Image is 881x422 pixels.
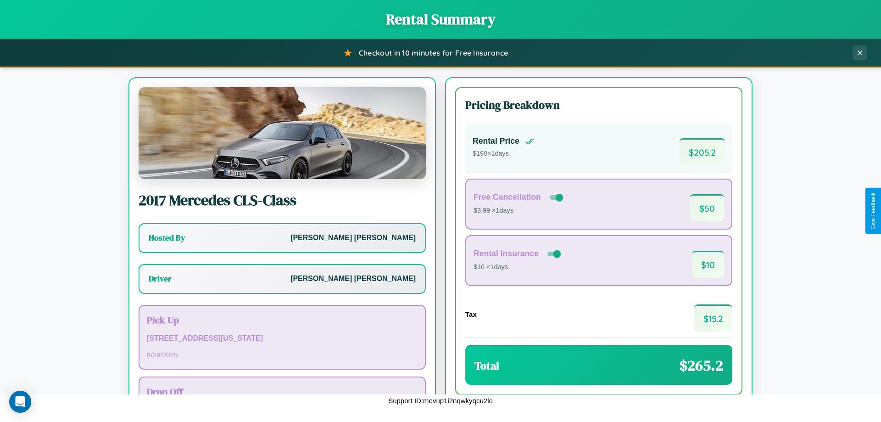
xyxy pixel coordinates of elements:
h3: Drop Off [147,385,418,398]
p: [PERSON_NAME] [PERSON_NAME] [290,231,416,245]
h1: Rental Summary [9,9,872,29]
span: $ 50 [690,194,724,221]
p: 8 / 28 / 2025 [147,349,418,361]
span: $ 10 [692,251,724,278]
div: Give Feedback [870,192,876,230]
h4: Rental Price [473,136,519,146]
p: Support ID: mevup1i2nqwkyqcu2le [388,394,493,407]
h3: Pick Up [147,313,418,326]
p: [PERSON_NAME] [PERSON_NAME] [290,272,416,286]
h4: Rental Insurance [474,249,539,259]
h3: Driver [149,273,172,284]
span: $ 265.2 [680,355,723,376]
h3: Pricing Breakdown [465,97,732,113]
p: $ 190 × 1 days [473,148,534,160]
span: $ 205.2 [680,138,725,165]
span: $ 15.2 [694,304,732,332]
h2: 2017 Mercedes CLS-Class [139,190,426,210]
p: $3.99 × 1 days [474,205,565,217]
h3: Total [474,358,499,373]
h4: Tax [465,310,477,318]
p: $10 × 1 days [474,261,563,273]
div: Open Intercom Messenger [9,391,31,413]
p: [STREET_ADDRESS][US_STATE] [147,332,418,345]
img: Mercedes CLS-Class [139,87,426,179]
h3: Hosted By [149,232,185,243]
span: Checkout in 10 minutes for Free Insurance [359,48,508,57]
h4: Free Cancellation [474,192,541,202]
